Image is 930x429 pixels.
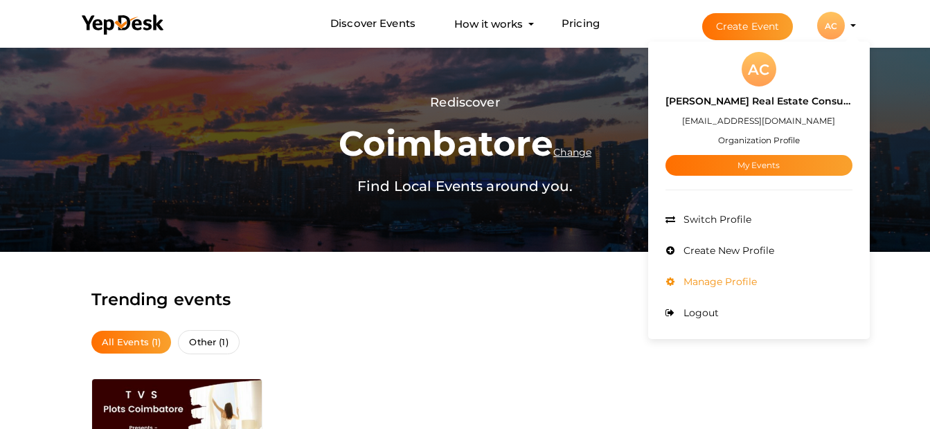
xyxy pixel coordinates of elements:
[817,21,845,31] profile-pic: AC
[665,93,852,109] label: [PERSON_NAME] Real Estate Consultant
[682,113,835,129] label: [EMAIL_ADDRESS][DOMAIN_NAME]
[91,331,172,354] a: All Events (1)
[813,11,849,40] button: AC
[178,330,239,354] a: Other (1)
[665,155,852,176] a: My Events
[430,93,499,113] label: Rediscover
[718,135,800,145] small: Organization Profile
[817,12,845,39] div: AC
[680,213,751,226] span: Switch Profile
[742,52,776,86] div: AC
[339,116,553,172] label: coimbatore
[450,11,527,37] button: How it works
[680,307,719,319] span: Logout
[562,11,600,37] a: Pricing
[91,286,231,313] label: Trending events
[680,275,757,288] span: Manage Profile
[357,175,573,197] label: Find Local Events around you.
[330,11,415,37] a: Discover Events
[680,244,774,257] span: Create New Profile
[702,13,794,40] button: Create Event
[553,146,591,158] span: Change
